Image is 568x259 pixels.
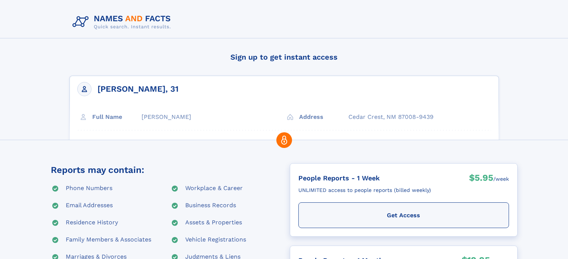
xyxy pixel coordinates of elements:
div: Residence History [66,218,118,227]
div: Business Records [185,201,236,210]
div: Phone Numbers [66,184,112,193]
div: Get Access [298,202,509,228]
img: Logo Names and Facts [69,12,177,32]
div: Reports may contain: [51,163,144,177]
div: Family Members & Associates [66,236,151,244]
div: Vehicle Registrations [185,236,246,244]
div: Email Addresses [66,201,113,210]
div: Assets & Properties [185,218,242,227]
div: People Reports - 1 Week [298,172,431,184]
div: UNLIMITED access to people reports (billed weekly) [298,184,431,196]
div: $5.95 [469,172,493,186]
div: Workplace & Career [185,184,243,193]
div: /week [493,172,509,186]
h4: Sign up to get instant access [69,46,499,68]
